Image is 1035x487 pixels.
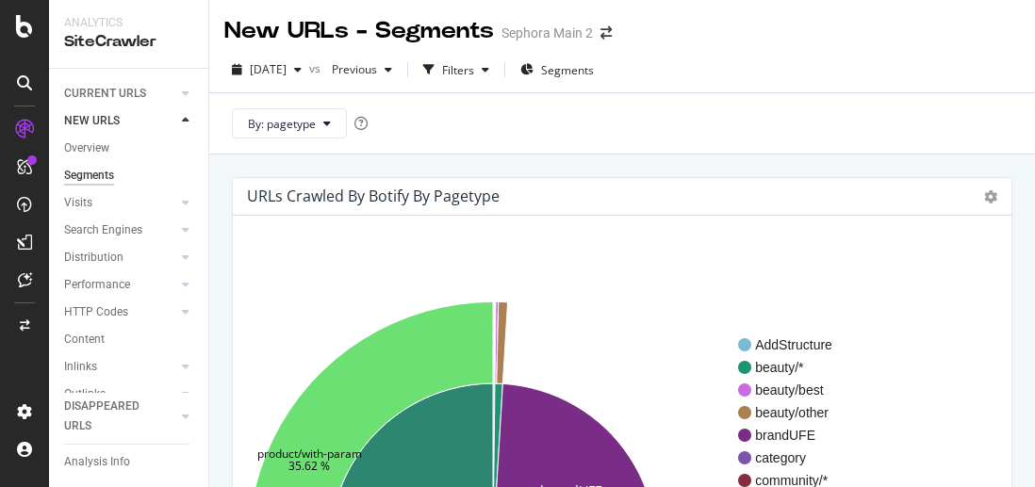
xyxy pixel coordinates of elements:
[600,26,612,40] div: arrow-right-arrow-left
[324,61,377,77] span: Previous
[64,397,159,436] div: DISAPPEARED URLS
[64,111,176,131] a: NEW URLS
[64,452,195,472] a: Analysis Info
[984,190,997,203] i: Options
[64,15,193,31] div: Analytics
[64,330,105,349] div: Content
[257,446,362,462] text: product/with-param
[64,166,114,186] div: Segments
[64,357,97,377] div: Inlinks
[288,458,330,474] text: 35.62 %
[324,55,400,85] button: Previous
[755,448,942,467] span: category
[64,302,176,322] a: HTTP Codes
[755,403,942,422] span: beauty/other
[513,55,601,85] button: Segments
[64,138,109,158] div: Overview
[64,275,176,295] a: Performance
[64,84,176,104] a: CURRENT URLS
[64,384,176,404] a: Outlinks
[64,111,120,131] div: NEW URLS
[64,384,106,404] div: Outlinks
[416,55,497,85] button: Filters
[755,426,942,445] span: brandUFE
[755,335,942,354] span: AddStructure
[224,15,494,47] div: New URLs - Segments
[442,62,474,78] div: Filters
[250,61,287,77] span: 2025 Sep. 18th
[232,108,347,138] button: By: pagetype
[64,248,176,268] a: Distribution
[64,84,146,104] div: CURRENT URLS
[64,138,195,158] a: Overview
[64,248,123,268] div: Distribution
[64,452,130,472] div: Analysis Info
[64,220,176,240] a: Search Engines
[64,275,130,295] div: Performance
[247,184,500,209] h4: URLs Crawled By Botify By pagetype
[224,55,309,85] button: [DATE]
[755,381,942,399] span: beauty/best
[64,31,193,53] div: SiteCrawler
[64,357,176,377] a: Inlinks
[64,397,176,436] a: DISAPPEARED URLS
[64,193,92,213] div: Visits
[64,302,128,322] div: HTTP Codes
[755,358,942,377] span: beauty/*
[309,60,324,76] span: vs
[501,24,593,42] div: Sephora Main 2
[64,166,195,186] a: Segments
[248,116,316,132] span: By: pagetype
[64,193,176,213] a: Visits
[64,330,195,349] a: Content
[541,62,594,78] span: Segments
[64,220,142,240] div: Search Engines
